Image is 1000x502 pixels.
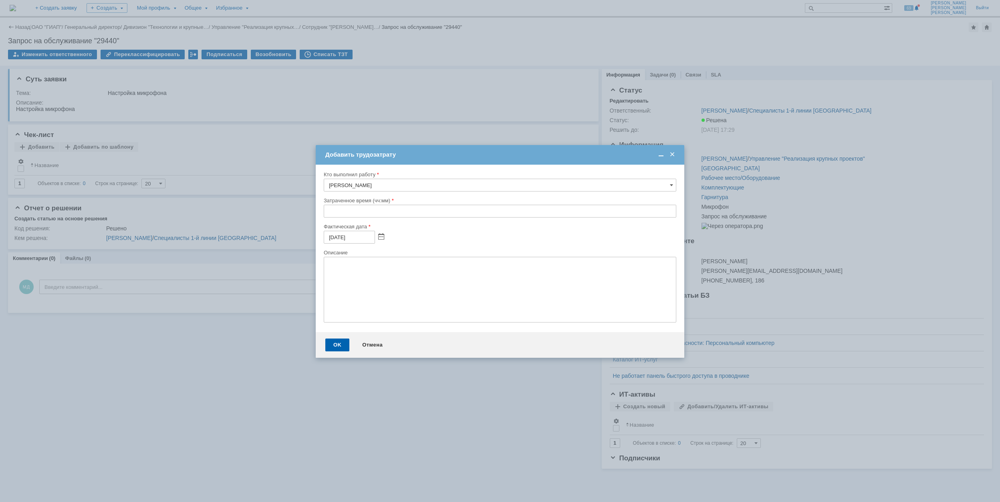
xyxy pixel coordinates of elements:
div: Добавить трудозатрату [325,151,676,158]
div: Затраченное время (чч:мм) [324,198,675,203]
div: Описание [324,250,675,255]
span: Закрыть [668,151,676,158]
div: Фактическая дата [324,224,675,229]
div: Кто выполнил работу [324,172,675,177]
span: Свернуть (Ctrl + M) [657,151,665,158]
